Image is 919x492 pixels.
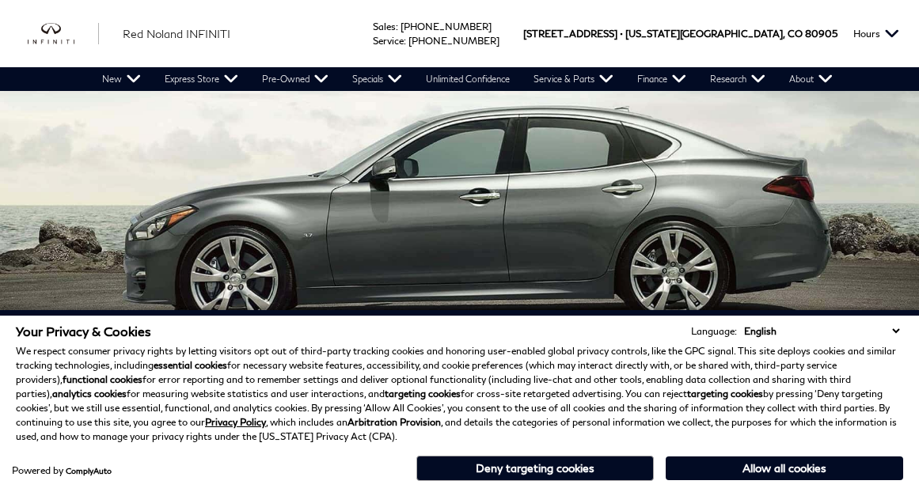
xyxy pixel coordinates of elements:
[90,67,845,91] nav: Main Navigation
[347,416,441,428] strong: Arbitration Provision
[404,35,406,47] span: :
[522,67,625,91] a: Service & Parts
[123,27,230,40] span: Red Noland INFINITI
[414,67,522,91] a: Unlimited Confidence
[777,67,845,91] a: About
[385,388,461,399] strong: targeting cookies
[740,324,903,339] select: Language Select
[52,388,127,399] strong: analytics cookies
[66,466,112,475] a: ComplyAuto
[687,388,763,399] strong: targeting cookies
[416,456,654,481] button: Deny targeting cookies
[153,67,250,91] a: Express Store
[28,23,99,44] a: infiniti
[666,456,903,480] button: Allow all cookies
[401,21,492,32] a: [PHONE_NUMBER]
[523,28,837,40] a: [STREET_ADDRESS] • [US_STATE][GEOGRAPHIC_DATA], CO 80905
[123,25,230,42] a: Red Noland INFINITI
[373,35,404,47] span: Service
[28,23,99,44] img: INFINITI
[698,67,777,91] a: Research
[250,67,340,91] a: Pre-Owned
[373,21,396,32] span: Sales
[691,327,737,336] div: Language:
[63,373,142,385] strong: functional cookies
[12,466,112,475] div: Powered by
[396,21,398,32] span: :
[154,359,227,371] strong: essential cookies
[90,67,153,91] a: New
[625,67,698,91] a: Finance
[340,67,414,91] a: Specials
[16,344,903,444] p: We respect consumer privacy rights by letting visitors opt out of third-party tracking cookies an...
[16,324,151,339] span: Your Privacy & Cookies
[408,35,499,47] a: [PHONE_NUMBER]
[205,416,266,428] a: Privacy Policy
